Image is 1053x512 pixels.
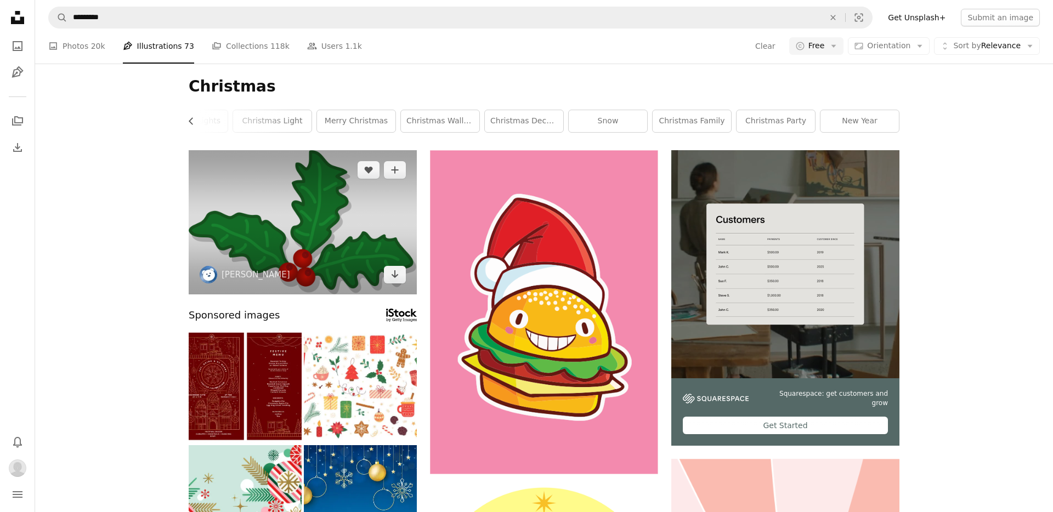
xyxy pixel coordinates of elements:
[683,417,888,434] div: Get Started
[345,40,361,52] span: 1.1k
[867,41,910,50] span: Orientation
[384,266,406,283] button: Choose download format
[222,269,290,280] a: [PERSON_NAME]
[48,7,873,29] form: Find visuals sitewide
[212,29,290,64] a: Collections 118k
[755,37,776,55] button: Clear
[485,110,563,132] a: christmas decorations
[7,35,29,57] a: Photos
[671,150,899,446] a: Squarespace: get customers and growGet Started
[430,150,658,474] img: A hamburger with a santa hat on top of it
[789,37,844,55] button: Free
[401,110,479,132] a: christmas wallpaper
[821,7,845,28] button: Clear
[848,37,930,55] button: Orientation
[7,457,29,479] button: Profile
[317,110,395,132] a: merry christmas
[9,459,26,477] img: Avatar of user geek lai
[7,110,29,132] a: Collections
[683,394,749,403] img: file-1747939142011-51e5cc87e3c9
[953,41,1021,52] span: Relevance
[430,307,658,317] a: A hamburger with a santa hat on top of it
[200,266,217,283] img: Go to Ted Balmer's profile
[953,41,981,50] span: Sort by
[49,7,67,28] button: Search Unsplash
[304,330,417,443] img: Vector set of holiday christmas icons: holly, christmas ornaments, gingerbread cookies, candles, ...
[7,136,29,158] a: Download History
[384,161,406,179] button: Add to Collection
[7,61,29,83] a: Illustrations
[189,77,899,96] h1: Christmas
[846,7,872,28] button: Visual search
[189,308,280,323] span: Sponsored images
[307,29,362,64] a: Users 1.1k
[189,217,417,227] a: A holly berry with green leaves and red berries
[91,40,105,52] span: 20k
[881,9,952,26] a: Get Unsplash+
[233,110,312,132] a: christmas light
[189,150,417,294] img: A holly berry with green leaves and red berries
[653,110,731,132] a: christmas family
[934,37,1040,55] button: Sort byRelevance
[569,110,647,132] a: snow
[48,29,105,64] a: Photos 20k
[7,7,29,31] a: Home — Unsplash
[189,110,201,132] button: scroll list to the left
[737,110,815,132] a: christmas party
[961,9,1040,26] button: Submit an image
[189,330,302,443] img: Festive Holiday Party and Food Menu Invitation Design template elegant ornaments, railroad statio...
[671,150,899,378] img: file-1747939376688-baf9a4a454ffimage
[808,41,825,52] span: Free
[358,161,380,179] button: Like
[270,40,290,52] span: 118k
[7,483,29,505] button: Menu
[762,389,888,408] span: Squarespace: get customers and grow
[7,431,29,453] button: Notifications
[820,110,899,132] a: new year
